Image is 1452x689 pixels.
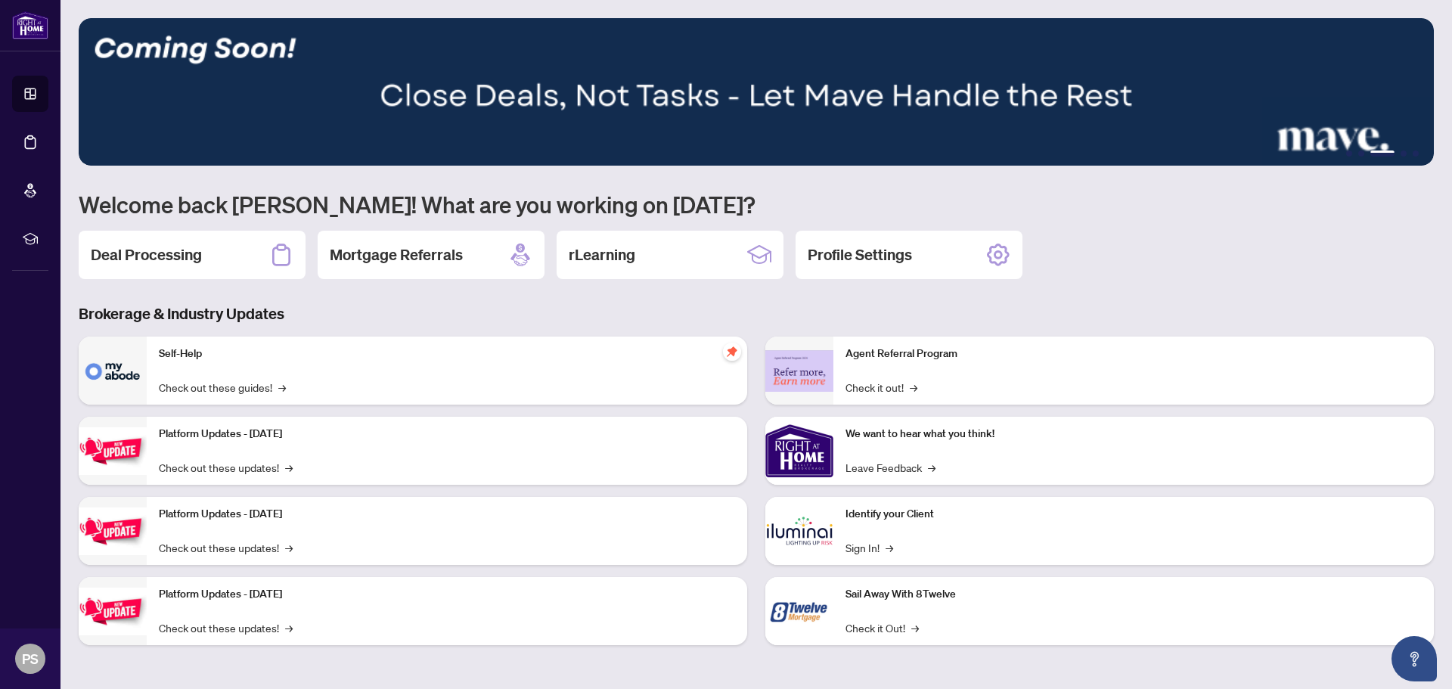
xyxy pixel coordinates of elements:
span: → [928,459,935,476]
p: Platform Updates - [DATE] [159,506,735,523]
span: pushpin [723,343,741,361]
a: Check out these updates!→ [159,459,293,476]
img: logo [12,11,48,39]
span: → [910,379,917,396]
p: Identify your Client [845,506,1422,523]
button: 3 [1370,151,1395,157]
a: Sign In!→ [845,539,893,556]
span: PS [22,648,39,669]
img: Sail Away With 8Twelve [765,577,833,645]
span: → [278,379,286,396]
a: Check out these updates!→ [159,619,293,636]
p: Platform Updates - [DATE] [159,426,735,442]
a: Check it Out!→ [845,619,919,636]
img: Platform Updates - July 21, 2025 [79,427,147,475]
p: Sail Away With 8Twelve [845,586,1422,603]
h3: Brokerage & Industry Updates [79,303,1434,324]
span: → [285,459,293,476]
a: Check it out!→ [845,379,917,396]
h2: Mortgage Referrals [330,244,463,265]
img: We want to hear what you think! [765,417,833,485]
span: → [886,539,893,556]
img: Platform Updates - July 8, 2025 [79,507,147,555]
a: Leave Feedback→ [845,459,935,476]
h2: Profile Settings [808,244,912,265]
h1: Welcome back [PERSON_NAME]! What are you working on [DATE]? [79,190,1434,219]
button: Open asap [1391,636,1437,681]
img: Slide 2 [79,18,1434,166]
button: 5 [1413,151,1419,157]
img: Platform Updates - June 23, 2025 [79,588,147,635]
button: 1 [1346,151,1352,157]
a: Check out these updates!→ [159,539,293,556]
span: → [911,619,919,636]
button: 4 [1401,151,1407,157]
img: Self-Help [79,337,147,405]
img: Agent Referral Program [765,350,833,392]
img: Identify your Client [765,497,833,565]
button: 2 [1358,151,1364,157]
h2: rLearning [569,244,635,265]
a: Check out these guides!→ [159,379,286,396]
p: Self-Help [159,346,735,362]
p: We want to hear what you think! [845,426,1422,442]
span: → [285,539,293,556]
p: Platform Updates - [DATE] [159,586,735,603]
h2: Deal Processing [91,244,202,265]
p: Agent Referral Program [845,346,1422,362]
span: → [285,619,293,636]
